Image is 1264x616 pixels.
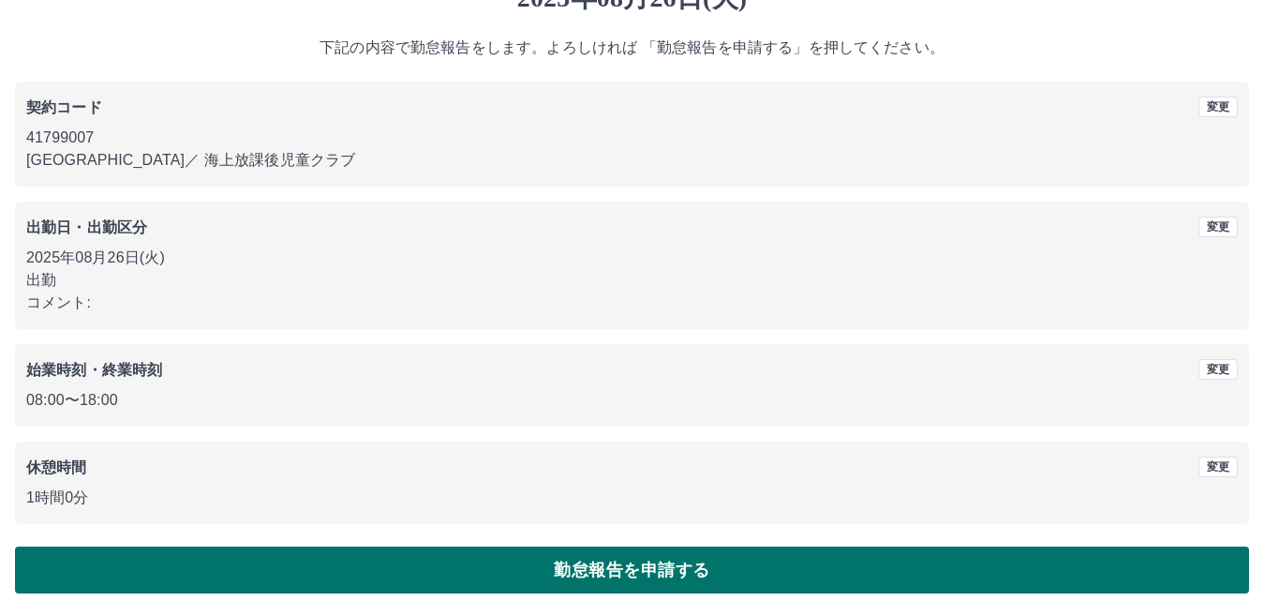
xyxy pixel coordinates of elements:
[15,37,1249,59] p: 下記の内容で勤怠報告をします。よろしければ 「勤怠報告を申請する」を押してください。
[26,362,162,378] b: 始業時刻・終業時刻
[15,547,1249,593] button: 勤怠報告を申請する
[26,127,1238,149] p: 41799007
[26,389,1238,412] p: 08:00 〜 18:00
[26,149,1238,172] p: [GEOGRAPHIC_DATA] ／ 海上放課後児童クラブ
[26,487,1238,509] p: 1時間0分
[26,247,1238,269] p: 2025年08月26日(火)
[1198,359,1238,380] button: 変更
[26,219,147,235] b: 出勤日・出勤区分
[1198,217,1238,237] button: 変更
[26,99,102,115] b: 契約コード
[1198,457,1238,477] button: 変更
[26,269,1238,292] p: 出勤
[26,459,87,475] b: 休憩時間
[26,292,1238,314] p: コメント:
[1198,97,1238,117] button: 変更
